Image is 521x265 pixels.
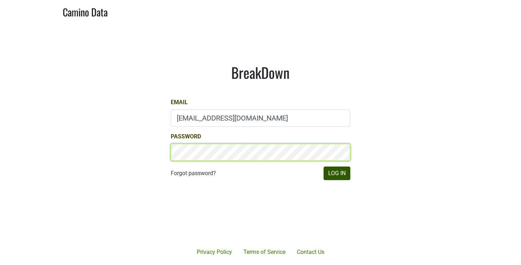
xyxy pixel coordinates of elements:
[324,167,350,180] button: Log In
[63,3,108,20] a: Camino Data
[238,245,291,259] a: Terms of Service
[171,98,188,107] label: Email
[171,132,201,141] label: Password
[171,64,350,81] h1: BreakDown
[171,169,216,178] a: Forgot password?
[291,245,330,259] a: Contact Us
[191,245,238,259] a: Privacy Policy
